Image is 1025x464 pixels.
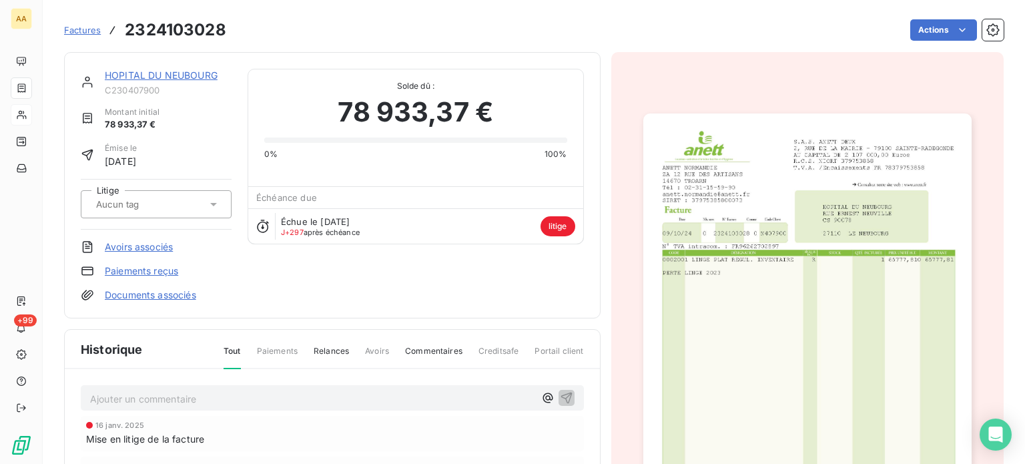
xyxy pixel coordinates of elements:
a: Factures [64,23,101,37]
span: 78 933,37 € [105,118,159,132]
span: 78 933,37 € [338,92,493,132]
span: Tout [224,345,241,369]
span: Paiements [257,345,298,368]
span: Portail client [535,345,583,368]
span: Échéance due [256,192,317,203]
span: litige [541,216,575,236]
span: J+297 [281,228,304,237]
span: Relances [314,345,349,368]
h3: 2324103028 [125,18,226,42]
button: Actions [910,19,977,41]
div: Open Intercom Messenger [980,419,1012,451]
span: Commentaires [405,345,462,368]
a: Documents associés [105,288,196,302]
span: +99 [14,314,37,326]
div: AA [11,8,32,29]
span: après échéance [281,228,360,236]
a: Paiements reçus [105,264,178,278]
span: Émise le [105,142,137,154]
span: Montant initial [105,106,159,118]
span: C230407900 [105,85,232,95]
img: Logo LeanPay [11,435,32,456]
a: HOPITAL DU NEUBOURG [105,69,218,81]
span: Factures [64,25,101,35]
span: Solde dû : [264,80,567,92]
span: Échue le [DATE] [281,216,350,227]
input: Aucun tag [95,198,175,210]
span: 0% [264,148,278,160]
span: Historique [81,340,143,359]
span: Creditsafe [478,345,519,368]
span: Mise en litige de la facture [86,432,204,446]
span: Avoirs [365,345,389,368]
span: [DATE] [105,154,137,168]
a: Avoirs associés [105,240,173,254]
span: 16 janv. 2025 [95,421,144,429]
span: 100% [545,148,567,160]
